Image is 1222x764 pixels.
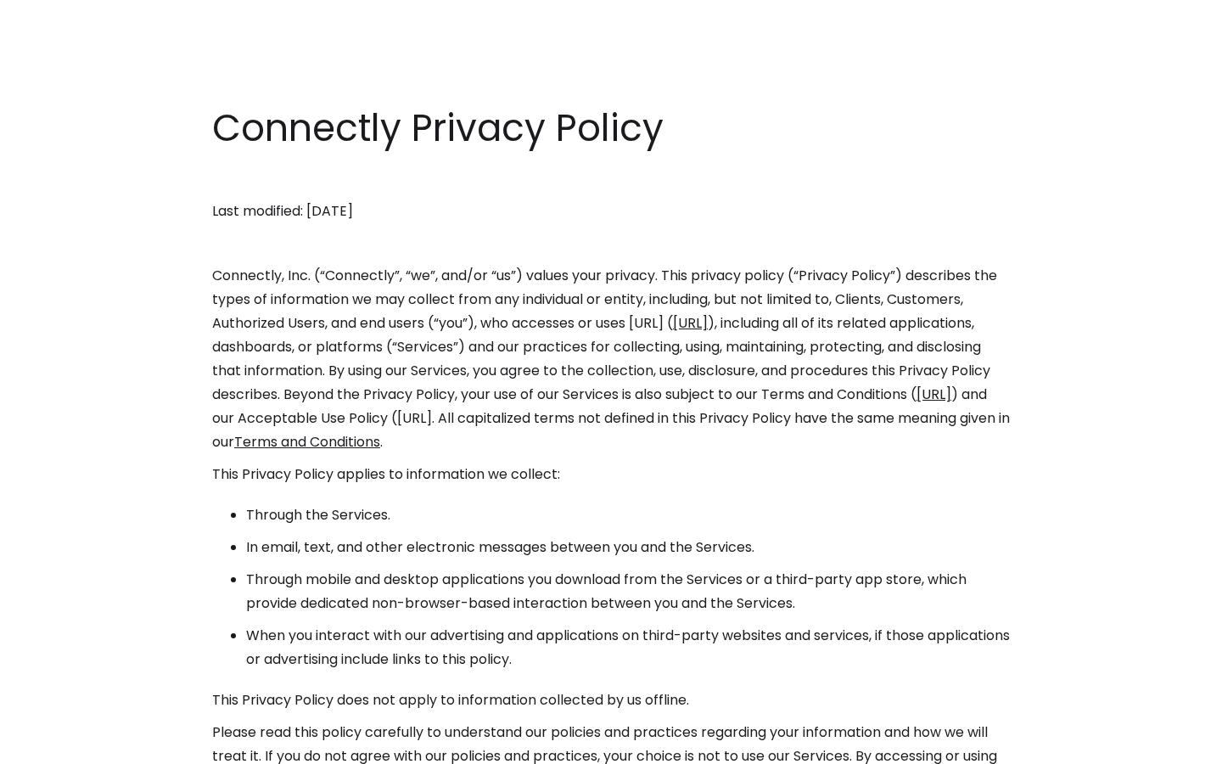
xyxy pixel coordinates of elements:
[246,503,1010,527] li: Through the Services.
[212,264,1010,454] p: Connectly, Inc. (“Connectly”, “we”, and/or “us”) values your privacy. This privacy policy (“Priva...
[246,624,1010,671] li: When you interact with our advertising and applications on third-party websites and services, if ...
[916,385,951,404] a: [URL]
[212,688,1010,712] p: This Privacy Policy does not apply to information collected by us offline.
[34,734,102,758] ul: Language list
[246,536,1010,559] li: In email, text, and other electronic messages between you and the Services.
[234,432,380,452] a: Terms and Conditions
[673,313,708,333] a: [URL]
[212,232,1010,256] p: ‍
[212,167,1010,191] p: ‍
[212,463,1010,486] p: This Privacy Policy applies to information we collect:
[17,733,102,758] aside: Language selected: English
[212,102,1010,154] h1: Connectly Privacy Policy
[212,199,1010,223] p: Last modified: [DATE]
[246,568,1010,615] li: Through mobile and desktop applications you download from the Services or a third-party app store...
